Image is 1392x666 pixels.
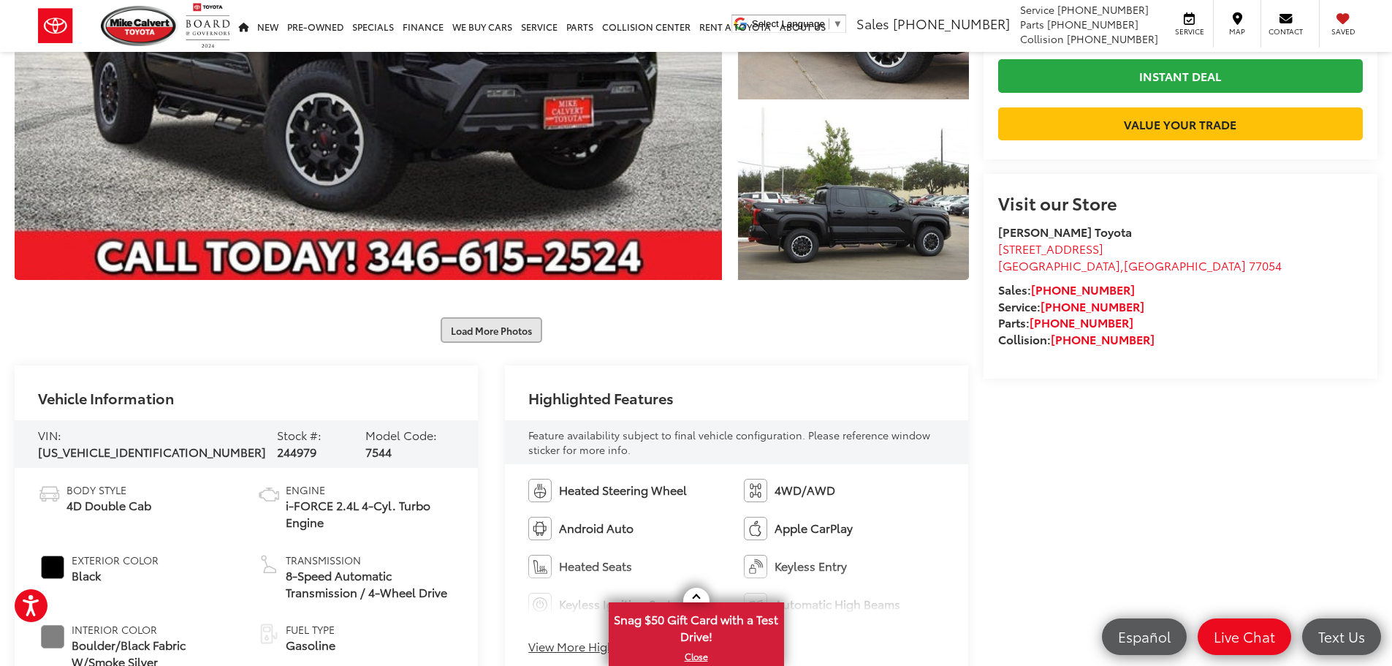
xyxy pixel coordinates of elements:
img: Heated Seats [528,555,552,578]
span: Model Code: [365,426,437,443]
span: Text Us [1311,627,1372,646]
span: Stock #: [277,426,322,443]
strong: Sales: [998,281,1135,298]
span: 77054 [1249,257,1282,273]
strong: Service: [998,298,1144,314]
span: Collision [1020,31,1064,46]
span: #000000 [41,556,64,579]
span: Body Style [66,483,151,497]
a: Live Chat [1198,618,1291,655]
span: [US_VEHICLE_IDENTIFICATION_NUMBER] [38,443,266,460]
a: Instant Deal [998,59,1363,92]
span: Gasoline [286,637,335,654]
span: Saved [1327,26,1359,37]
span: VIN: [38,426,61,443]
img: Apple CarPlay [744,517,767,540]
span: Apple CarPlay [775,520,853,537]
img: Keyless Entry [744,555,767,578]
span: Transmission [286,553,455,567]
a: Text Us [1302,618,1381,655]
span: 8-Speed Automatic Transmission / 4-Wheel Drive [286,567,455,601]
span: Map [1221,26,1253,37]
span: [PHONE_NUMBER] [893,14,1010,33]
h2: Visit our Store [998,193,1363,212]
img: 2024 Toyota Tacoma TRD Off-Road [735,105,970,282]
span: [PHONE_NUMBER] [1047,17,1138,31]
a: [PHONE_NUMBER] [1030,314,1133,330]
a: [PHONE_NUMBER] [1031,281,1135,298]
h2: Highlighted Features [528,390,674,406]
span: i-FORCE 2.4L 4-Cyl. Turbo Engine [286,497,455,531]
span: Exterior Color [72,553,159,567]
span: Black [72,567,159,584]
a: Expand Photo 3 [738,107,969,281]
img: Mike Calvert Toyota [101,6,178,46]
span: [STREET_ADDRESS] [998,240,1103,257]
span: [PHONE_NUMBER] [1067,31,1158,46]
a: [PHONE_NUMBER] [1051,330,1155,347]
span: Service [1020,2,1054,17]
span: [GEOGRAPHIC_DATA] [1124,257,1246,273]
span: 244979 [277,443,316,460]
button: View More Highlights... [528,638,657,655]
span: [GEOGRAPHIC_DATA] [998,257,1120,273]
strong: Parts: [998,314,1133,330]
span: Español [1111,627,1178,646]
span: [PHONE_NUMBER] [1057,2,1149,17]
span: Live Chat [1206,627,1282,646]
strong: Collision: [998,330,1155,347]
img: Heated Steering Wheel [528,479,552,502]
span: Engine [286,483,455,497]
strong: [PERSON_NAME] Toyota [998,223,1132,240]
span: Sales [856,14,889,33]
img: 4WD/AWD [744,479,767,502]
span: Android Auto [559,520,634,537]
span: Fuel Type [286,622,335,637]
span: 4D Double Cab [66,497,151,514]
span: Interior Color [72,622,235,637]
span: 7544 [365,443,392,460]
span: Snag $50 Gift Card with a Test Drive! [610,604,783,648]
span: Feature availability subject to final vehicle configuration. Please reference window sticker for ... [528,428,930,457]
button: Load More Photos [441,317,542,343]
span: Service [1173,26,1206,37]
h2: Vehicle Information [38,390,174,406]
span: Heated Steering Wheel [559,482,687,499]
span: , [998,257,1282,273]
span: Contact [1269,26,1303,37]
span: 4WD/AWD [775,482,835,499]
a: Value Your Trade [998,107,1363,140]
a: [STREET_ADDRESS] [GEOGRAPHIC_DATA],[GEOGRAPHIC_DATA] 77054 [998,240,1282,273]
span: #808080 [41,625,64,648]
span: ▼ [833,18,843,29]
a: Español [1102,618,1187,655]
a: [PHONE_NUMBER] [1041,298,1144,314]
img: Android Auto [528,517,552,540]
span: Parts [1020,17,1044,31]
